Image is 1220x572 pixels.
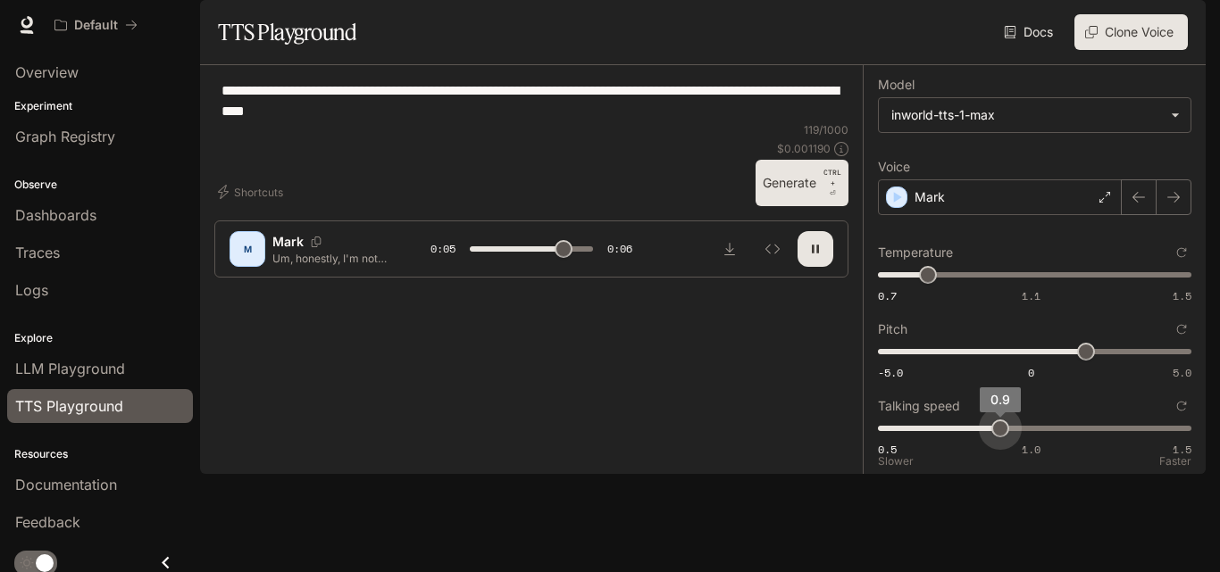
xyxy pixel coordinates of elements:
[1022,442,1040,457] span: 1.0
[214,178,290,206] button: Shortcuts
[430,240,455,258] span: 0:05
[1173,442,1191,457] span: 1.5
[607,240,632,258] span: 0:06
[804,122,848,137] p: 119 / 1000
[990,392,1010,407] span: 0.9
[878,288,897,303] span: 0.7
[915,188,945,206] p: Mark
[878,161,910,173] p: Voice
[878,323,907,336] p: Pitch
[879,98,1191,132] div: inworld-tts-1-max
[1173,288,1191,303] span: 1.5
[1022,288,1040,303] span: 1.1
[272,251,388,266] p: Um, honestly, I'm not too sure about that, but, uh, I kinda remember hearing something about it o...
[1173,365,1191,380] span: 5.0
[878,365,903,380] span: -5.0
[823,167,841,188] p: CTRL +
[218,14,356,50] h1: TTS Playground
[1172,396,1191,416] button: Reset to default
[755,231,790,267] button: Inspect
[304,236,329,247] button: Copy Voice ID
[272,233,304,251] p: Mark
[878,79,915,91] p: Model
[878,456,914,467] p: Slower
[1172,243,1191,262] button: Reset to default
[1172,319,1191,339] button: Reset to default
[756,160,848,206] button: GenerateCTRL +⏎
[1159,456,1191,467] p: Faster
[46,7,146,43] button: All workspaces
[1028,365,1034,380] span: 0
[712,231,748,267] button: Download audio
[891,106,1162,124] div: inworld-tts-1-max
[1074,14,1188,50] button: Clone Voice
[878,400,960,412] p: Talking speed
[74,18,118,33] p: Default
[233,235,262,263] div: M
[878,246,953,259] p: Temperature
[878,442,897,457] span: 0.5
[777,141,831,156] p: $ 0.001190
[1000,14,1060,50] a: Docs
[823,167,841,199] p: ⏎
